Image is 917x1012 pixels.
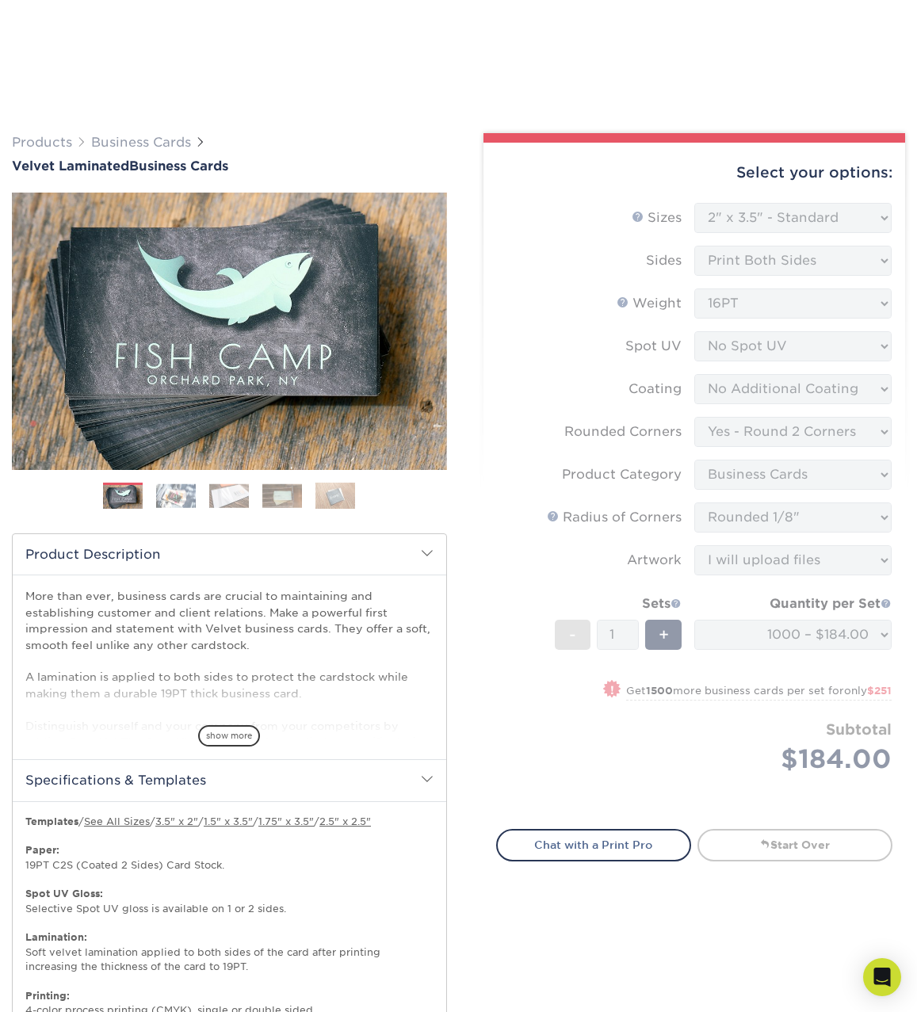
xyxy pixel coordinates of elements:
[13,759,446,800] h2: Specifications & Templates
[258,815,314,827] a: 1.75" x 3.5"
[4,964,135,1006] iframe: Google Customer Reviews
[496,829,691,861] a: Chat with a Print Pro
[697,829,892,861] a: Start Over
[25,815,78,827] b: Templates
[12,158,129,174] span: Velvet Laminated
[12,114,447,549] img: Velvet Laminated 01
[25,888,103,899] strong: Spot UV Gloss:
[496,143,893,203] div: Select your options:
[91,135,191,150] a: Business Cards
[209,483,249,508] img: Business Cards 03
[155,815,198,827] a: 3.5" x 2"
[25,931,87,943] strong: Lamination:
[103,477,143,517] img: Business Cards 01
[12,135,72,150] a: Products
[198,725,260,747] span: show more
[84,815,150,827] a: See All Sizes
[262,483,302,508] img: Business Cards 04
[315,482,355,510] img: Business Cards 05
[25,844,59,856] strong: Paper:
[12,158,447,174] a: Velvet LaminatedBusiness Cards
[25,588,434,846] p: More than ever, business cards are crucial to maintaining and establishing customer and client re...
[156,483,196,508] img: Business Cards 02
[204,815,253,827] a: 1.5" x 3.5"
[319,815,371,827] a: 2.5" x 2.5"
[12,158,447,174] h1: Business Cards
[13,534,446,575] h2: Product Description
[863,958,901,996] div: Open Intercom Messenger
